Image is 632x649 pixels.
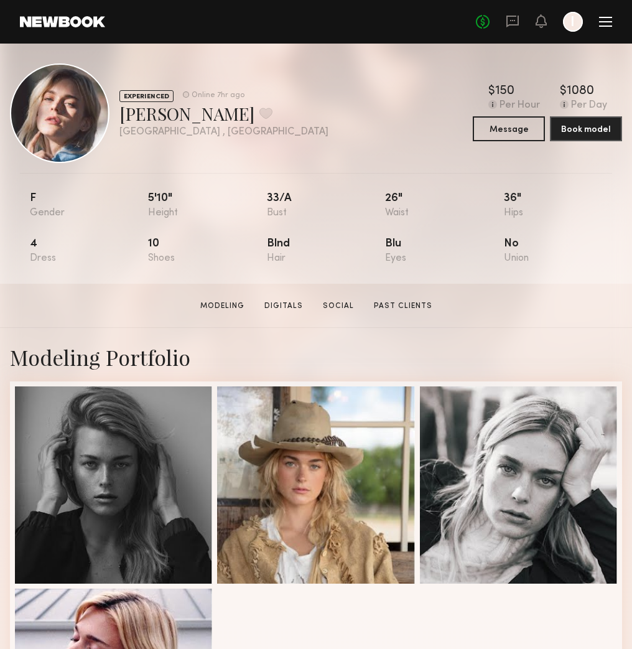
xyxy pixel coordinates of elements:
[192,91,244,100] div: Online 7hr ago
[495,85,514,98] div: 150
[550,116,622,141] button: Book model
[500,100,540,111] div: Per Hour
[385,193,503,218] div: 26"
[10,343,622,371] div: Modeling Portfolio
[119,127,328,138] div: [GEOGRAPHIC_DATA] , [GEOGRAPHIC_DATA]
[504,238,622,264] div: No
[148,238,266,264] div: 10
[563,12,583,32] a: I
[473,116,545,141] button: Message
[119,90,174,102] div: EXPERIENCED
[318,301,359,312] a: Social
[195,301,249,312] a: Modeling
[385,238,503,264] div: Blu
[560,85,567,98] div: $
[267,238,385,264] div: Blnd
[267,193,385,218] div: 33/a
[30,238,148,264] div: 4
[30,193,148,218] div: F
[148,193,266,218] div: 5'10"
[488,85,495,98] div: $
[571,100,607,111] div: Per Day
[369,301,437,312] a: Past Clients
[119,102,328,125] div: [PERSON_NAME]
[567,85,594,98] div: 1080
[259,301,308,312] a: Digitals
[504,193,622,218] div: 36"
